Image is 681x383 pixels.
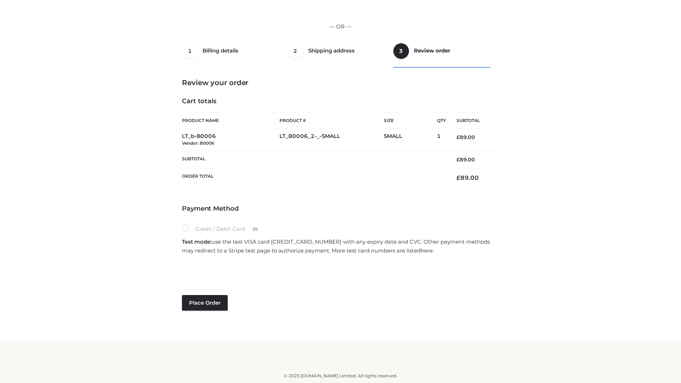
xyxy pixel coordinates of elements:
td: 1 [437,129,446,151]
strong: Test mode: [182,238,212,245]
bdi: 89.00 [456,156,475,163]
bdi: 89.00 [456,134,475,140]
h4: Cart totals [182,98,499,105]
th: Subtotal [182,151,446,168]
td: LT_b-B0006 [182,129,279,151]
span: £ [456,156,460,163]
th: Subtotal [446,113,499,129]
th: Product # [279,112,384,129]
a: here [421,247,433,254]
td: SMALL [384,129,437,151]
img: Credit / Debit Card [249,225,262,234]
small: Vendor: B0006 [182,140,214,146]
th: Qty [437,112,446,129]
th: Order Total [182,168,446,187]
bdi: 89.00 [456,174,479,181]
h3: Review your order [182,78,499,87]
th: Product Name [182,112,279,129]
span: £ [456,174,460,181]
label: Credit / Debit Card [182,224,265,234]
iframe: Secure payment input frame [181,257,498,283]
td: LT_B0006_2-_-SMALL [279,129,384,151]
div: © 2025 [DOMAIN_NAME] Limited. All rights reserved. [105,372,576,379]
span: £ [456,134,460,140]
button: Place order [182,295,228,311]
p: — OR — [105,22,576,31]
th: Size [384,113,433,129]
h4: Payment Method [182,205,499,213]
p: use the test VISA card [CREDIT_CARD_NUMBER] with any expiry date and CVC. Other payment methods m... [182,237,499,255]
